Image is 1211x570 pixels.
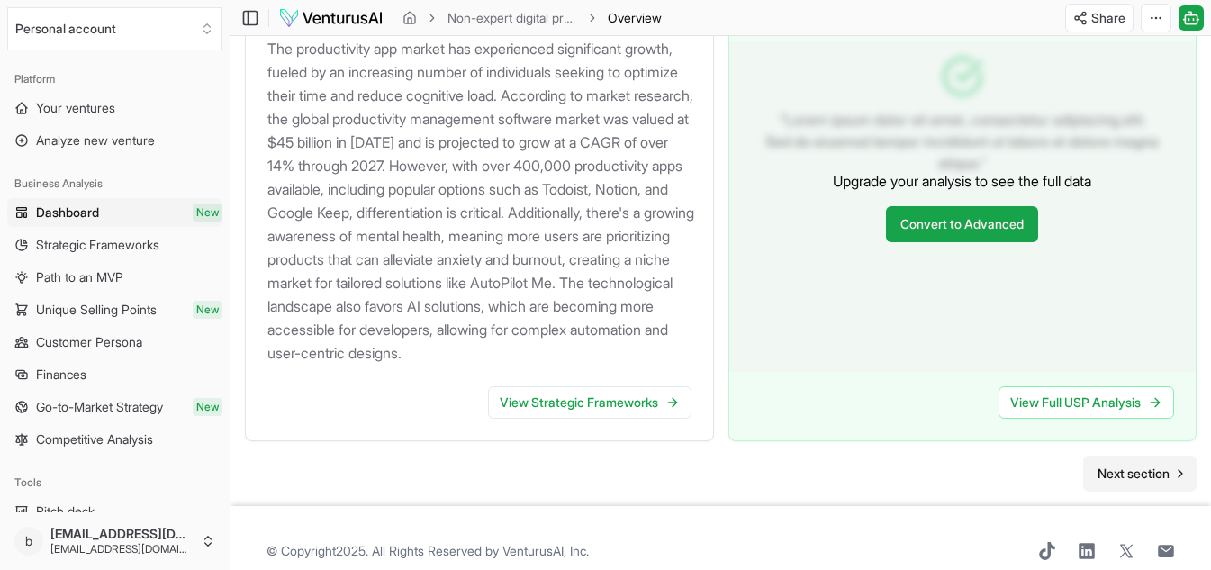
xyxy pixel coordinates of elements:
span: Path to an MVP [36,268,123,286]
span: Dashboard [36,204,99,222]
p: Upgrade your analysis to see the full data [833,170,1091,192]
span: Your ventures [36,99,115,117]
div: Platform [7,65,222,94]
button: Select an organization [7,7,222,50]
span: New [193,301,222,319]
a: Customer Persona [7,328,222,357]
a: Pitch deck [7,497,222,526]
button: b[EMAIL_ADDRESS][DOMAIN_NAME][EMAIL_ADDRESS][DOMAIN_NAME] [7,520,222,563]
span: b [14,527,43,556]
span: Go-to-Market Strategy [36,398,163,416]
span: Analyze new venture [36,131,155,149]
img: logo [278,7,384,29]
a: DashboardNew [7,198,222,227]
nav: pagination [1083,456,1197,492]
a: Path to an MVP [7,263,222,292]
span: New [193,398,222,416]
span: Unique Selling Points [36,301,157,319]
span: [EMAIL_ADDRESS][DOMAIN_NAME] [50,526,194,542]
a: Competitive Analysis [7,425,222,454]
a: Convert to Advanced [886,206,1038,242]
span: New [193,204,222,222]
button: Share [1065,4,1134,32]
div: Business Analysis [7,169,222,198]
a: Finances [7,360,222,389]
a: Non-expert digital product using AI [447,9,577,27]
a: Analyze new venture [7,126,222,155]
span: Strategic Frameworks [36,236,159,254]
a: View Full USP Analysis [999,386,1174,419]
span: Competitive Analysis [36,430,153,448]
span: [EMAIL_ADDRESS][DOMAIN_NAME] [50,542,194,556]
a: View Strategic Frameworks [488,386,691,419]
span: Next section [1098,465,1170,483]
span: Share [1091,9,1125,27]
a: Unique Selling PointsNew [7,295,222,324]
a: Go to next page [1083,456,1197,492]
span: Finances [36,366,86,384]
p: The productivity app market has experienced significant growth, fueled by an increasing number of... [267,37,699,365]
a: Go-to-Market StrategyNew [7,393,222,421]
nav: breadcrumb [402,9,662,27]
div: Tools [7,468,222,497]
a: Your ventures [7,94,222,122]
span: Overview [608,9,662,27]
span: Customer Persona [36,333,142,351]
a: Strategic Frameworks [7,231,222,259]
a: VenturusAI, Inc [502,543,586,558]
span: Pitch deck [36,502,95,520]
span: © Copyright 2025 . All Rights Reserved by . [267,542,589,560]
